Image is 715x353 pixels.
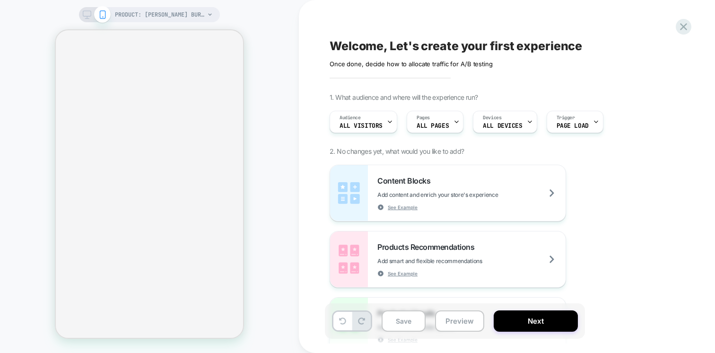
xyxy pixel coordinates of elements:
[377,257,530,265] span: Add smart and flexible recommendations
[417,123,449,129] span: ALL PAGES
[377,242,479,252] span: Products Recommendations
[377,176,435,185] span: Content Blocks
[494,310,578,332] button: Next
[340,115,361,121] span: Audience
[417,115,430,121] span: Pages
[435,310,484,332] button: Preview
[330,93,478,101] span: 1. What audience and where will the experience run?
[483,115,501,121] span: Devices
[557,115,575,121] span: Trigger
[115,7,205,22] span: PRODUCT: [PERSON_NAME] Burgundy Wine Washable Wool Fine Cut Pile Rug
[377,191,545,198] span: Add content and enrich your store's experience
[330,147,464,155] span: 2. No changes yet, what would you like to add?
[388,270,418,277] span: See Example
[483,123,522,129] span: ALL DEVICES
[340,123,383,129] span: All Visitors
[388,204,418,211] span: See Example
[382,310,426,332] button: Save
[557,123,589,129] span: Page Load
